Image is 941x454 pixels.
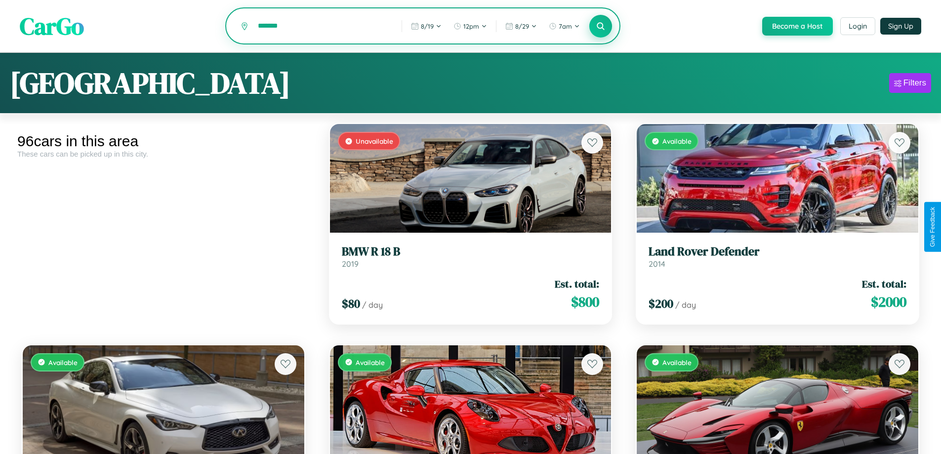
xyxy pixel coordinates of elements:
span: $ 80 [342,295,360,312]
h3: BMW R 18 B [342,245,600,259]
a: BMW R 18 B2019 [342,245,600,269]
span: Available [662,358,692,367]
span: $ 200 [649,295,673,312]
span: 2019 [342,259,359,269]
span: / day [362,300,383,310]
span: 8 / 19 [421,22,434,30]
span: 2014 [649,259,665,269]
span: 12pm [463,22,479,30]
button: 12pm [449,18,492,34]
span: Available [48,358,78,367]
button: Login [840,17,875,35]
button: Filters [889,73,931,93]
div: Give Feedback [929,207,936,247]
span: $ 800 [571,292,599,312]
button: Become a Host [762,17,833,36]
span: 8 / 29 [515,22,529,30]
span: / day [675,300,696,310]
span: CarGo [20,10,84,42]
div: Filters [903,78,926,88]
span: 7am [559,22,572,30]
span: Est. total: [862,277,906,291]
button: 8/29 [500,18,542,34]
h3: Land Rover Defender [649,245,906,259]
span: Available [662,137,692,145]
h1: [GEOGRAPHIC_DATA] [10,63,290,103]
button: 8/19 [406,18,447,34]
div: 96 cars in this area [17,133,310,150]
span: $ 2000 [871,292,906,312]
span: Unavailable [356,137,393,145]
div: These cars can be picked up in this city. [17,150,310,158]
span: Est. total: [555,277,599,291]
a: Land Rover Defender2014 [649,245,906,269]
button: Sign Up [880,18,921,35]
span: Available [356,358,385,367]
button: 7am [544,18,585,34]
